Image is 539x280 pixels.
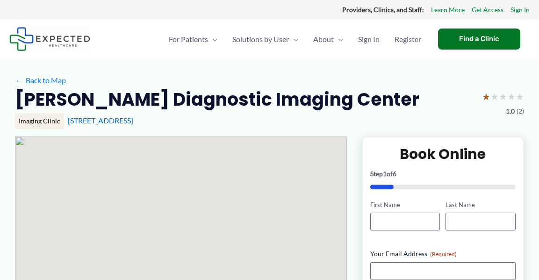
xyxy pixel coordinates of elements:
[161,23,429,56] nav: Primary Site Navigation
[306,23,351,56] a: AboutMenu Toggle
[431,4,465,16] a: Learn More
[370,171,516,177] p: Step of
[351,23,387,56] a: Sign In
[510,4,530,16] a: Sign In
[334,23,343,56] span: Menu Toggle
[15,113,64,129] div: Imaging Clinic
[482,88,490,105] span: ★
[395,23,421,56] span: Register
[430,251,457,258] span: (Required)
[15,73,66,87] a: ←Back to Map
[370,145,516,163] h2: Book Online
[289,23,298,56] span: Menu Toggle
[15,76,24,85] span: ←
[446,201,515,209] label: Last Name
[161,23,225,56] a: For PatientsMenu Toggle
[506,105,515,117] span: 1.0
[370,249,516,258] label: Your Email Address
[225,23,306,56] a: Solutions by UserMenu Toggle
[499,88,507,105] span: ★
[342,6,424,14] strong: Providers, Clinics, and Staff:
[232,23,289,56] span: Solutions by User
[208,23,217,56] span: Menu Toggle
[387,23,429,56] a: Register
[169,23,208,56] span: For Patients
[383,170,387,178] span: 1
[438,29,520,50] a: Find a Clinic
[472,4,503,16] a: Get Access
[358,23,380,56] span: Sign In
[370,201,440,209] label: First Name
[516,88,524,105] span: ★
[68,116,133,125] a: [STREET_ADDRESS]
[507,88,516,105] span: ★
[9,27,90,51] img: Expected Healthcare Logo - side, dark font, small
[517,105,524,117] span: (2)
[313,23,334,56] span: About
[393,170,396,178] span: 6
[490,88,499,105] span: ★
[15,88,419,111] h2: [PERSON_NAME] Diagnostic Imaging Center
